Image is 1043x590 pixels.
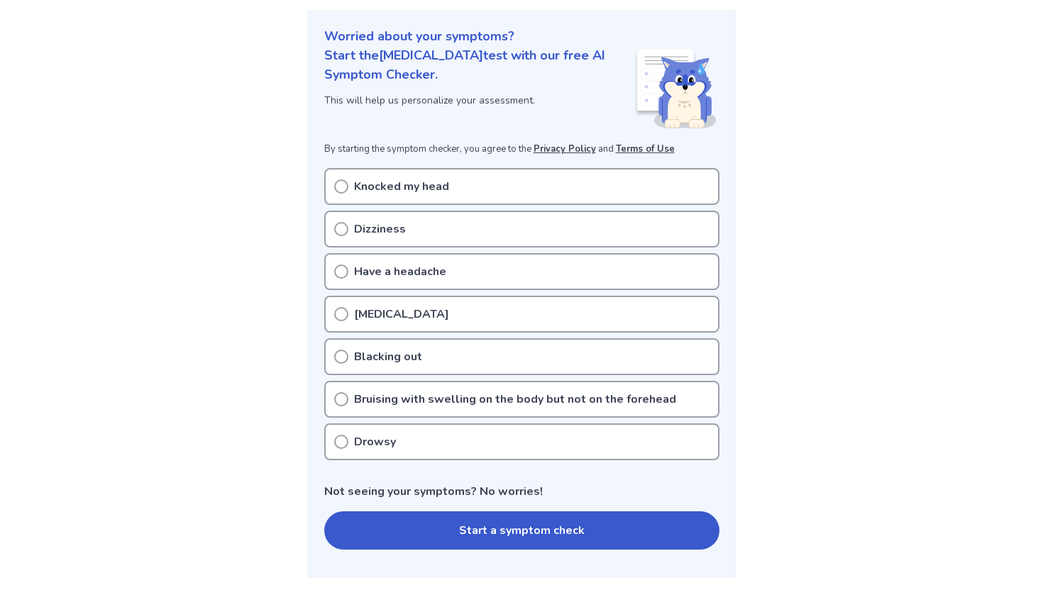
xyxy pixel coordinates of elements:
[634,49,717,128] img: Shiba
[354,221,406,238] p: Dizziness
[354,348,422,365] p: Blacking out
[354,178,449,195] p: Knocked my head
[324,143,719,157] p: By starting the symptom checker, you agree to the and
[354,306,449,323] p: [MEDICAL_DATA]
[534,143,596,155] a: Privacy Policy
[354,263,446,280] p: Have a headache
[354,433,396,450] p: Drowsy
[616,143,675,155] a: Terms of Use
[354,391,676,408] p: Bruising with swelling on the body but not on the forehead
[324,483,719,500] p: Not seeing your symptoms? No worries!
[324,46,634,84] p: Start the [MEDICAL_DATA] test with our free AI Symptom Checker.
[324,511,719,550] button: Start a symptom check
[324,27,719,46] p: Worried about your symptoms?
[324,93,634,108] p: This will help us personalize your assessment.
